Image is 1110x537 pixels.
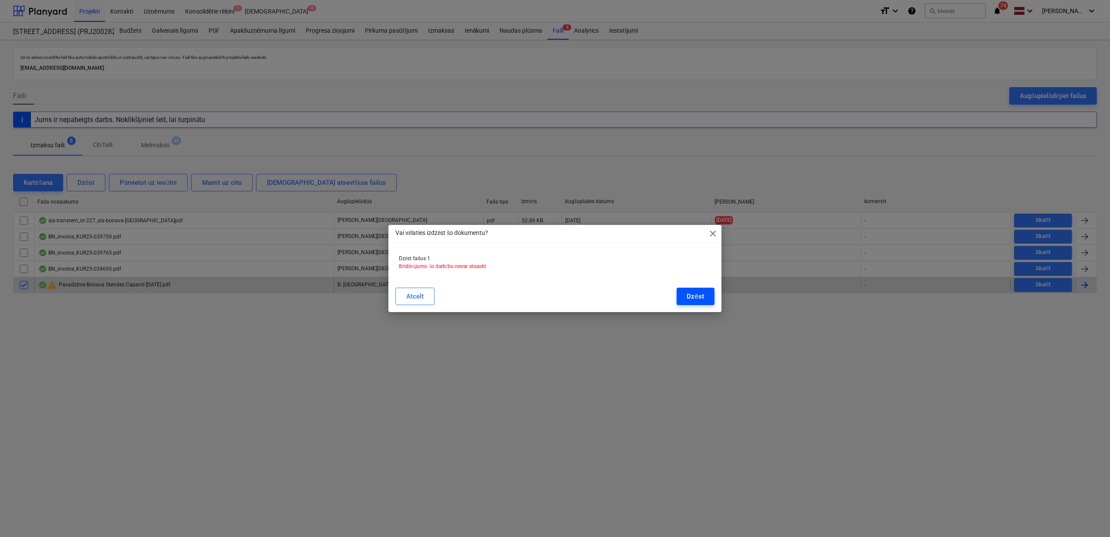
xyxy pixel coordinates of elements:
[687,291,704,302] div: Dzēst
[677,288,715,305] button: Dzēst
[708,228,718,239] span: close
[399,263,711,270] p: Brīdinājums: šo darbību nevar atsaukt
[406,291,424,302] div: Atcelt
[395,228,488,238] p: Vai vēlaties izdzēst šo dokumentu?
[395,288,435,305] button: Atcelt
[399,255,711,262] p: Dzēst failus 1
